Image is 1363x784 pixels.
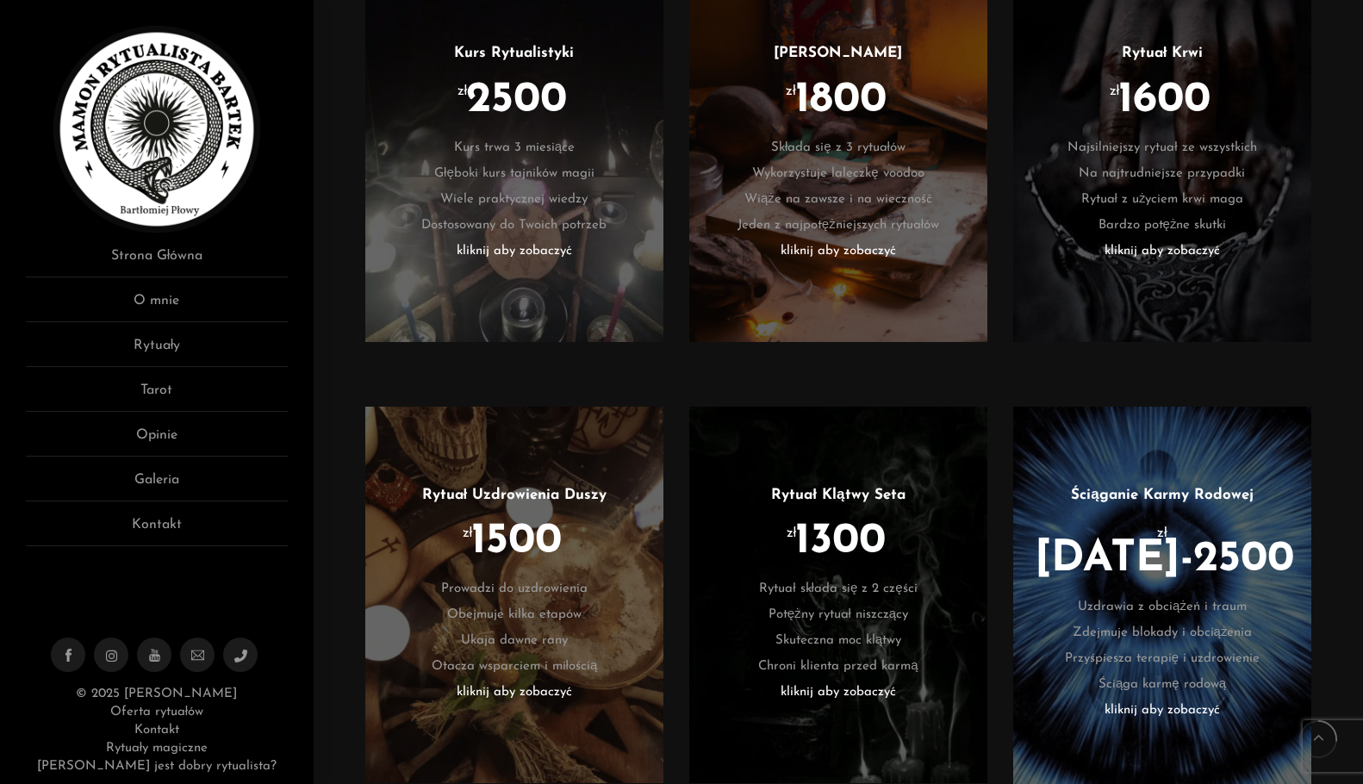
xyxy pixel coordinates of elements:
[1039,239,1285,264] li: kliknij aby zobaczyć
[1071,488,1253,502] a: Ściąganie Karmy Rodowej
[53,26,260,233] img: Rytualista Bartek
[1118,91,1211,109] span: 1600
[715,161,962,187] li: Wykorzystuje laleczkę voodoo
[715,576,962,602] li: Rytuał składa się z 2 części
[715,654,962,680] li: Chroni klienta przed karmą
[463,526,473,540] sup: zł
[457,84,468,98] sup: zł
[1039,187,1285,213] li: Rytuał z użyciem krwi maga
[26,470,288,501] a: Galeria
[795,532,886,551] span: 1300
[37,760,277,773] a: [PERSON_NAME] jest dobry rytualista?
[134,724,179,737] a: Kontakt
[1039,620,1285,646] li: Zdejmuje blokady i obciążenia
[1110,84,1120,98] sup: zł
[391,213,638,239] li: Dostosowany do Twoich potrzeb
[26,425,288,457] a: Opinie
[454,46,574,60] a: Kurs Rytualistyki
[391,161,638,187] li: Głęboki kurs tajników magii
[466,91,567,109] span: 2500
[26,380,288,412] a: Tarot
[1039,594,1285,620] li: Uzdrawia z obciążeń i traum
[106,742,208,755] a: Rytuały magiczne
[1039,698,1285,724] li: kliknij aby zobaczyć
[715,602,962,628] li: Potężny rytuał niszczący
[391,576,638,602] li: Prowadzi do uzdrowienia
[391,628,638,654] li: Ukaja dawne rany
[715,239,962,264] li: kliknij aby zobaczyć
[1122,46,1204,60] a: Rytuał Krwi
[786,84,796,98] sup: zł
[1039,135,1285,161] li: Najsilniejszy rytuał ze wszystkich
[391,654,638,680] li: Otacza wsparciem i miłością
[787,526,797,540] sup: zł
[26,246,288,277] a: Strona Główna
[795,91,887,109] span: 1800
[715,680,962,706] li: kliknij aby zobaczyć
[391,602,638,628] li: Obejmuje kilka etapów
[715,135,962,161] li: Składa się z 3 rytuałów
[110,706,203,719] a: Oferta rytuałów
[391,187,638,213] li: Wiele praktycznej wiedzy
[391,239,638,264] li: kliknij aby zobaczyć
[1035,551,1294,569] span: [DATE]-2500
[715,213,962,239] li: Jeden z najpotężniejszych rytuałów
[26,335,288,367] a: Rytuały
[771,488,905,502] a: Rytuał Klątwy Seta
[715,187,962,213] li: Wiąże na zawsze i na wieczność
[422,488,607,502] a: Rytuał Uzdrowienia Duszy
[391,135,638,161] li: Kurs trwa 3 miesiące
[1039,213,1285,239] li: Bardzo potężne skutki
[774,46,902,60] a: [PERSON_NAME]
[715,628,962,654] li: Skuteczna moc klątwy
[26,514,288,546] a: Kontakt
[1039,161,1285,187] li: Na najtrudniejsze przypadki
[1039,672,1285,698] li: Ściąga karmę rodową
[471,532,562,551] span: 1500
[391,680,638,706] li: kliknij aby zobaczyć
[1039,646,1285,672] li: Przyśpiesza terapię i uzdrowienie
[1157,526,1167,540] sup: zł
[26,290,288,322] a: O mnie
